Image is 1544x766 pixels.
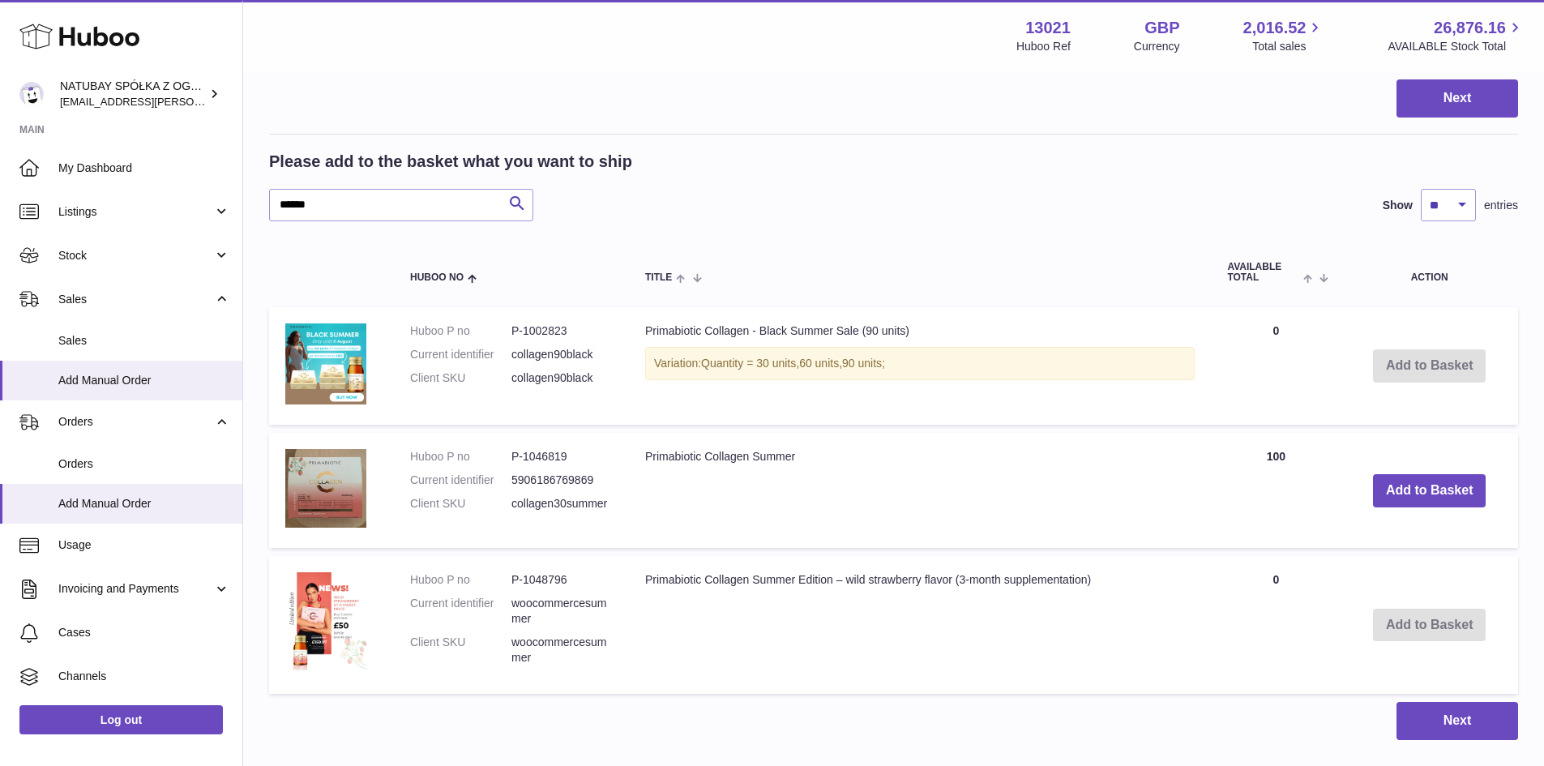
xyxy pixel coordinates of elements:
[58,456,230,472] span: Orders
[58,204,213,220] span: Listings
[58,537,230,553] span: Usage
[1396,79,1518,118] button: Next
[1227,262,1299,283] span: AVAILABLE Total
[1396,702,1518,740] button: Next
[285,572,366,674] img: Primabiotic Collagen Summer Edition – wild strawberry flavor (3-month supplementation)
[1211,556,1341,694] td: 0
[269,151,632,173] h2: Please add to the basket what you want to ship
[1484,198,1518,213] span: entries
[645,272,672,283] span: Title
[410,323,511,339] dt: Huboo P no
[410,635,511,665] dt: Client SKU
[410,347,511,362] dt: Current identifier
[58,414,213,430] span: Orders
[410,449,511,464] dt: Huboo P no
[410,370,511,386] dt: Client SKU
[701,357,885,370] span: Quantity = 30 units,60 units,90 units;
[1243,17,1307,39] span: 2,016.52
[19,82,44,106] img: kacper.antkowski@natubay.pl
[511,572,613,588] dd: P-1048796
[1341,246,1518,299] th: Action
[285,449,366,528] img: Primabiotic Collagen Summer
[1383,198,1413,213] label: Show
[58,160,230,176] span: My Dashboard
[1025,17,1071,39] strong: 13021
[645,347,1195,380] div: Variation:
[1252,39,1324,54] span: Total sales
[629,307,1211,425] td: Primabiotic Collagen - Black Summer Sale (90 units)
[58,248,213,263] span: Stock
[1211,307,1341,425] td: 0
[1016,39,1071,54] div: Huboo Ref
[511,596,613,627] dd: woocommercesummer
[19,705,223,734] a: Log out
[58,581,213,597] span: Invoicing and Payments
[1144,17,1179,39] strong: GBP
[1243,17,1325,54] a: 2,016.52 Total sales
[410,473,511,488] dt: Current identifier
[58,669,230,684] span: Channels
[511,473,613,488] dd: 5906186769869
[1373,474,1486,507] button: Add to Basket
[511,449,613,464] dd: P-1046819
[629,433,1211,548] td: Primabiotic Collagen Summer
[60,79,206,109] div: NATUBAY SPÓŁKA Z OGRANICZONĄ ODPOWIEDZIALNOŚCIĄ
[58,373,230,388] span: Add Manual Order
[1388,17,1525,54] a: 26,876.16 AVAILABLE Stock Total
[1211,433,1341,548] td: 100
[60,95,325,108] span: [EMAIL_ADDRESS][PERSON_NAME][DOMAIN_NAME]
[410,272,464,283] span: Huboo no
[511,635,613,665] dd: woocommercesummer
[410,572,511,588] dt: Huboo P no
[629,556,1211,694] td: Primabiotic Collagen Summer Edition – wild strawberry flavor (3-month supplementation)
[58,496,230,511] span: Add Manual Order
[511,347,613,362] dd: collagen90black
[58,625,230,640] span: Cases
[1434,17,1506,39] span: 26,876.16
[1134,39,1180,54] div: Currency
[410,496,511,511] dt: Client SKU
[511,496,613,511] dd: collagen30summer
[511,323,613,339] dd: P-1002823
[58,292,213,307] span: Sales
[511,370,613,386] dd: collagen90black
[58,333,230,349] span: Sales
[1388,39,1525,54] span: AVAILABLE Stock Total
[285,323,366,404] img: Primabiotic Collagen - Black Summer Sale (90 units)
[410,596,511,627] dt: Current identifier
